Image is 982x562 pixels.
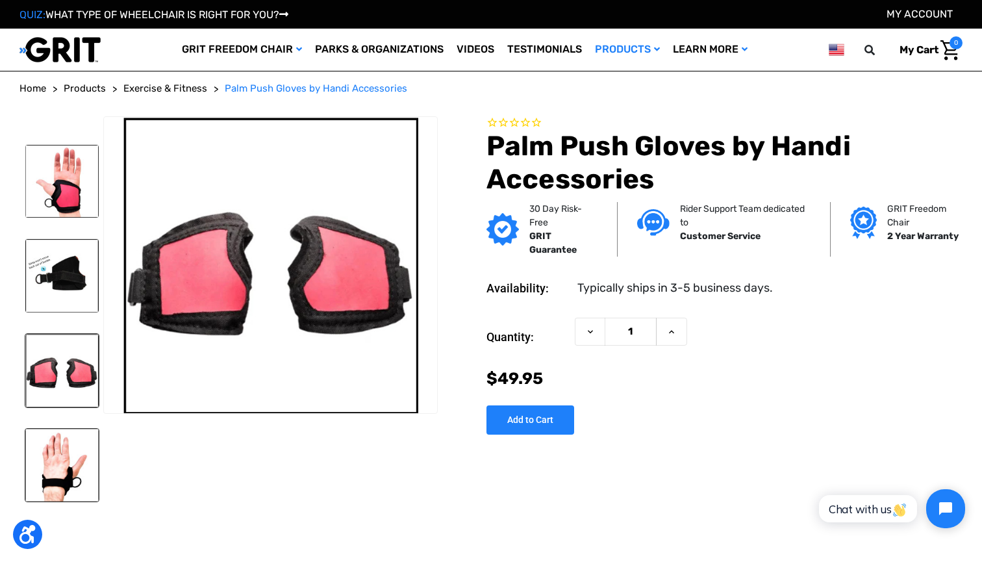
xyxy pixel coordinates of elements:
[25,334,99,407] img: Palm Push Gloves by Handi Accessories
[680,202,811,229] p: Rider Support Team dedicated to
[529,231,577,255] strong: GRIT Guarantee
[104,117,437,413] img: Palm Push Gloves by Handi Accessories
[308,29,450,71] a: Parks & Organizations
[486,318,568,357] label: Quantity:
[637,209,670,236] img: Customer service
[19,8,288,21] a: QUIZ:WHAT TYPE OF WHEELCHAIR IS RIGHT FOR YOU?
[805,478,976,539] iframe: Tidio Chat
[680,231,761,242] strong: Customer Service
[486,130,963,196] h1: Palm Push Gloves by Handi Accessories
[887,202,967,229] p: GRIT Freedom Chair
[25,429,99,502] img: Palm Push Gloves by Handi Accessories
[486,279,568,297] dt: Availability:
[900,44,938,56] span: My Cart
[870,36,890,64] input: Search
[486,116,963,131] span: Rated 0.0 out of 5 stars 0 reviews
[25,239,99,313] img: Palm Push Gloves by Handi Accessories
[225,81,407,96] a: Palm Push Gloves by Handi Accessories
[950,36,963,49] span: 0
[64,83,106,94] span: Products
[486,369,543,388] span: $49.95
[486,213,519,246] img: GRIT Guarantee
[19,81,46,96] a: Home
[890,36,963,64] a: Cart with 0 items
[19,83,46,94] span: Home
[19,36,101,63] img: GRIT All-Terrain Wheelchair and Mobility Equipment
[887,231,959,242] strong: 2 Year Warranty
[887,8,953,20] a: Account
[225,83,407,94] span: Palm Push Gloves by Handi Accessories
[64,81,106,96] a: Products
[175,29,308,71] a: GRIT Freedom Chair
[25,145,99,218] img: Palm Push Gloves by Handi Accessories
[940,40,959,60] img: Cart
[501,29,588,71] a: Testimonials
[19,8,45,21] span: QUIZ:
[486,405,574,435] input: Add to Cart
[577,279,773,297] dd: Typically ships in 3-5 business days.
[19,81,963,96] nav: Breadcrumb
[123,81,207,96] a: Exercise & Fitness
[123,83,207,94] span: Exercise & Fitness
[850,207,877,239] img: Grit freedom
[529,202,598,229] p: 30 Day Risk-Free
[588,29,666,71] a: Products
[829,42,844,58] img: us.png
[450,29,501,71] a: Videos
[666,29,754,71] a: Learn More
